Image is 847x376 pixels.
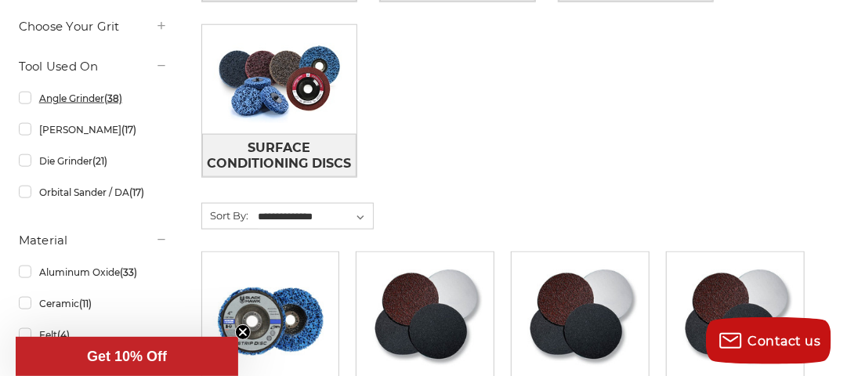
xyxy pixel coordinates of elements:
[19,85,168,112] a: Angle Grinder
[19,57,168,76] h5: Tool Used On
[19,258,168,286] a: Aluminum Oxide
[203,135,356,177] span: Surface Conditioning Discs
[104,92,122,104] span: (38)
[79,298,92,309] span: (11)
[235,324,251,340] button: Close teaser
[256,205,373,229] select: Sort By:
[19,116,168,143] a: [PERSON_NAME]
[19,17,168,36] h5: Choose Your Grit
[57,329,70,341] span: (4)
[120,266,137,278] span: (33)
[202,25,357,134] img: Surface Conditioning Discs
[706,317,831,364] button: Contact us
[19,290,168,317] a: Ceramic
[19,179,168,206] a: Orbital Sander / DA
[202,204,249,227] label: Sort By:
[748,334,821,349] span: Contact us
[16,337,238,376] div: Get 10% OffClose teaser
[202,134,357,177] a: Surface Conditioning Discs
[19,231,168,250] h5: Material
[121,124,136,136] span: (17)
[19,147,168,175] a: Die Grinder
[129,186,144,198] span: (17)
[92,155,107,167] span: (21)
[19,321,168,349] a: Felt
[87,349,167,364] span: Get 10% Off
